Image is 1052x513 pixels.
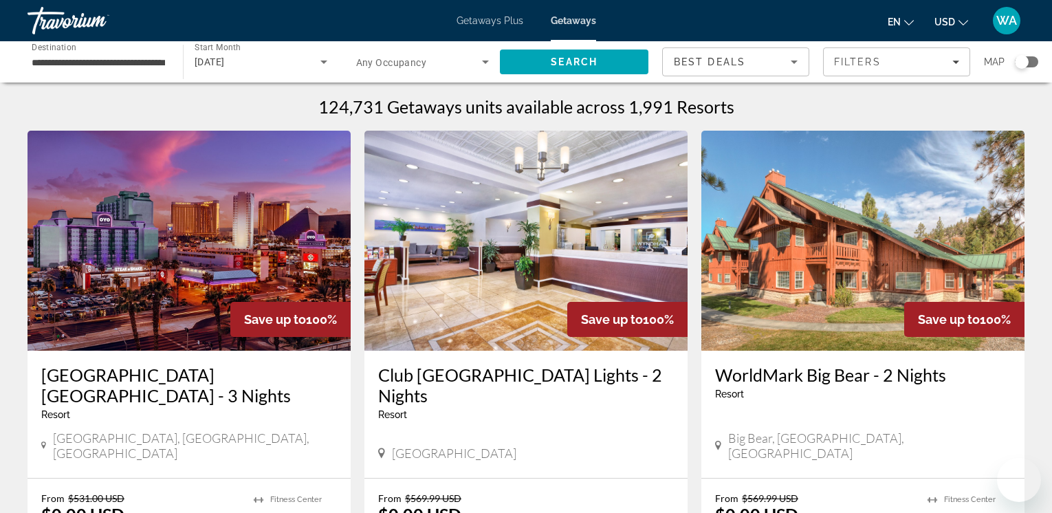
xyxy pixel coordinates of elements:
[823,47,970,76] button: Filters
[934,12,968,32] button: Change currency
[500,50,648,74] button: Search
[68,492,124,504] span: $531.00 USD
[318,96,734,117] h1: 124,731 Getaways units available across 1,991 Resorts
[997,458,1041,502] iframe: Button to launch messaging window
[457,15,523,26] a: Getaways Plus
[888,12,914,32] button: Change language
[567,302,688,337] div: 100%
[715,389,744,400] span: Resort
[230,302,351,337] div: 100%
[378,492,402,504] span: From
[989,6,1024,35] button: User Menu
[28,131,351,351] img: OYO Hotel & Casino Las Vegas - 3 Nights
[996,14,1017,28] span: WA
[41,364,337,406] a: [GEOGRAPHIC_DATA] [GEOGRAPHIC_DATA] - 3 Nights
[378,364,674,406] a: Club [GEOGRAPHIC_DATA] Lights - 2 Nights
[364,131,688,351] img: Club Wyndham Harbour Lights - 2 Nights
[551,15,596,26] a: Getaways
[551,56,598,67] span: Search
[32,42,76,52] span: Destination
[674,54,798,70] mat-select: Sort by
[888,17,901,28] span: en
[195,56,225,67] span: [DATE]
[984,52,1005,72] span: Map
[244,312,306,327] span: Save up to
[715,364,1011,385] a: WorldMark Big Bear - 2 Nights
[715,492,738,504] span: From
[32,54,165,71] input: Select destination
[41,409,70,420] span: Resort
[934,17,955,28] span: USD
[405,492,461,504] span: $569.99 USD
[28,3,165,39] a: Travorium
[41,492,65,504] span: From
[742,492,798,504] span: $569.99 USD
[701,131,1024,351] img: WorldMark Big Bear - 2 Nights
[918,312,980,327] span: Save up to
[944,495,996,504] span: Fitness Center
[674,56,745,67] span: Best Deals
[356,57,427,68] span: Any Occupancy
[195,43,241,52] span: Start Month
[728,430,1011,461] span: Big Bear, [GEOGRAPHIC_DATA], [GEOGRAPHIC_DATA]
[834,56,881,67] span: Filters
[392,446,516,461] span: [GEOGRAPHIC_DATA]
[904,302,1024,337] div: 100%
[378,409,407,420] span: Resort
[581,312,643,327] span: Save up to
[53,430,337,461] span: [GEOGRAPHIC_DATA], [GEOGRAPHIC_DATA], [GEOGRAPHIC_DATA]
[270,495,322,504] span: Fitness Center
